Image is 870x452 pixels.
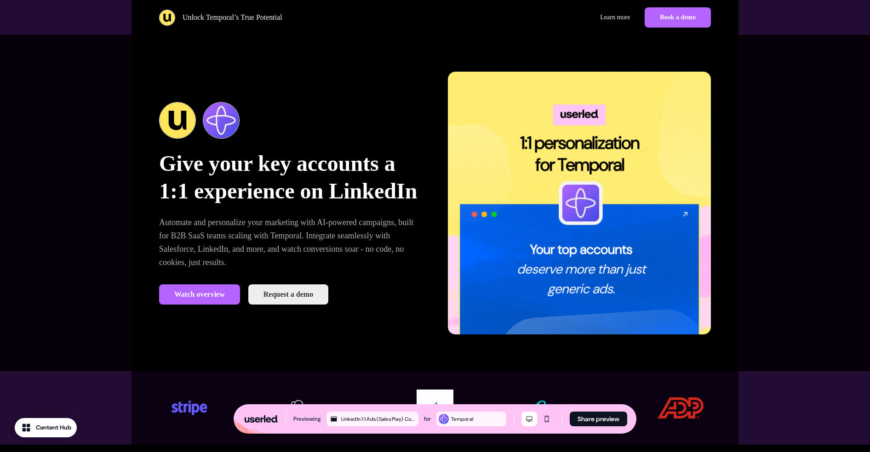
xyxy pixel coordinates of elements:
button: Request a demo [248,284,328,305]
button: Book a demo [645,7,711,28]
div: Temporal [451,415,504,423]
a: Watch overview [159,284,240,305]
div: Previewing [293,414,321,424]
div: LinkedIn 1:1 Ads (Sales Play) Copy [341,415,417,423]
a: Learn more [593,9,637,26]
button: Content Hub [15,418,77,437]
button: Mobile mode [539,412,555,426]
div: Content Hub [36,423,71,432]
button: Share preview [570,412,627,426]
button: Desktop mode [521,412,537,426]
p: Give your key accounts a 1:1 experience on LinkedIn [159,150,422,205]
p: Automate and personalize your marketing with AI-powered campaigns, built for B2B SaaS teams scali... [159,216,422,270]
div: for [424,414,431,424]
p: Unlock Temporal’s True Potential [183,12,282,23]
